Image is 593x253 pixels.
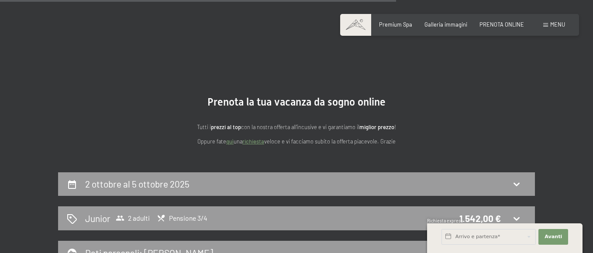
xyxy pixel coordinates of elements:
[122,123,471,131] p: Tutti i con la nostra offerta all'incusive e vi garantiamo il !
[550,21,565,28] span: Menu
[226,138,234,145] a: quì
[538,229,568,245] button: Avanti
[545,233,562,240] span: Avanti
[424,21,467,28] a: Galleria immagini
[157,214,207,222] span: Pensione 3/4
[427,218,463,223] span: Richiesta express
[459,212,501,225] div: 1.542,00 €
[116,214,150,222] span: 2 adulti
[359,123,394,130] strong: miglior prezzo
[207,96,386,108] span: Prenota la tua vacanza da sogno online
[479,21,524,28] a: PRENOTA ONLINE
[85,212,110,225] h2: Junior
[211,123,241,130] strong: prezzi al top
[242,138,264,145] a: richiesta
[122,137,471,146] p: Oppure fate una veloce e vi facciamo subito la offerta piacevole. Grazie
[85,178,190,189] h2: 2 ottobre al 5 ottobre 2025
[379,21,412,28] a: Premium Spa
